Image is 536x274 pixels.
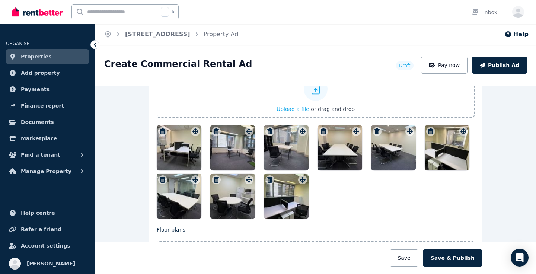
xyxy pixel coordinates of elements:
[21,52,52,61] span: Properties
[471,9,497,16] div: Inbox
[390,249,418,267] button: Save
[21,134,57,143] span: Marketplace
[6,147,89,162] button: Find a tenant
[21,241,70,250] span: Account settings
[504,30,529,39] button: Help
[6,164,89,179] button: Manage Property
[472,57,527,74] button: Publish Ad
[277,105,355,113] button: Upload a file or drag and drop
[399,63,410,68] span: Draft
[21,225,61,234] span: Refer a friend
[157,226,475,233] p: Floor plans
[6,82,89,97] a: Payments
[104,58,252,70] h1: Create Commercial Rental Ad
[21,118,54,127] span: Documents
[21,150,60,159] span: Find a tenant
[6,41,29,46] span: ORGANISE
[125,31,190,38] a: [STREET_ADDRESS]
[95,24,247,45] nav: Breadcrumb
[12,6,63,17] img: RentBetter
[277,106,309,112] span: Upload a file
[204,31,239,38] a: Property Ad
[6,49,89,64] a: Properties
[423,249,482,267] button: Save & Publish
[27,259,75,268] span: [PERSON_NAME]
[6,205,89,220] a: Help centre
[21,68,60,77] span: Add property
[511,249,529,267] div: Open Intercom Messenger
[6,115,89,130] a: Documents
[6,98,89,113] a: Finance report
[311,106,355,112] span: or drag and drop
[6,66,89,80] a: Add property
[6,222,89,237] a: Refer a friend
[172,9,175,15] span: k
[421,57,468,74] button: Pay now
[6,131,89,146] a: Marketplace
[21,85,50,94] span: Payments
[21,208,55,217] span: Help centre
[21,167,71,176] span: Manage Property
[6,238,89,253] a: Account settings
[21,101,64,110] span: Finance report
